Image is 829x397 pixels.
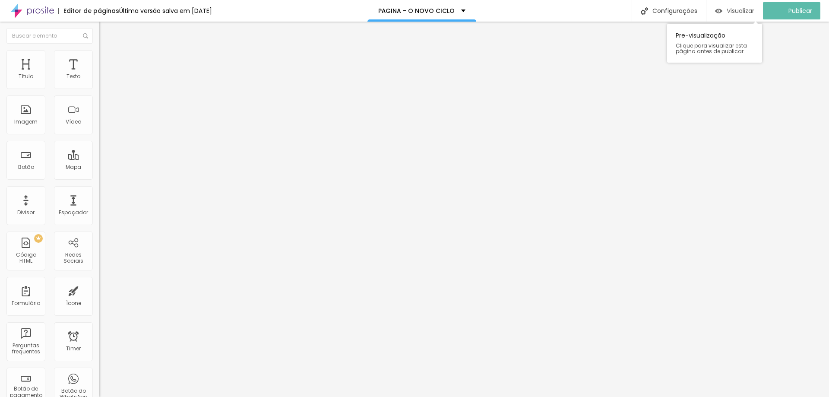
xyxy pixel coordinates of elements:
[119,8,212,14] div: Última versão salva em [DATE]
[66,346,81,352] div: Timer
[676,43,753,54] span: Clique para visualizar esta página antes de publicar.
[66,73,80,79] div: Texto
[66,119,81,125] div: Vídeo
[9,343,43,355] div: Perguntas frequentes
[18,164,34,170] div: Botão
[58,8,119,14] div: Editor de páginas
[56,252,90,264] div: Redes Sociais
[788,7,812,14] span: Publicar
[706,2,763,19] button: Visualizar
[667,24,762,63] div: Pre-visualização
[66,300,81,306] div: Ícone
[378,8,455,14] p: PÁGINA - O NOVO CICLO
[59,210,88,216] div: Espaçador
[9,252,43,264] div: Código HTML
[715,7,722,15] img: view-1.svg
[6,28,93,44] input: Buscar elemento
[99,22,829,397] iframe: Editor
[83,33,88,38] img: Icone
[19,73,33,79] div: Título
[727,7,754,14] span: Visualizar
[66,164,81,170] div: Mapa
[14,119,38,125] div: Imagem
[763,2,820,19] button: Publicar
[641,7,648,15] img: Icone
[17,210,35,216] div: Divisor
[12,300,40,306] div: Formulário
